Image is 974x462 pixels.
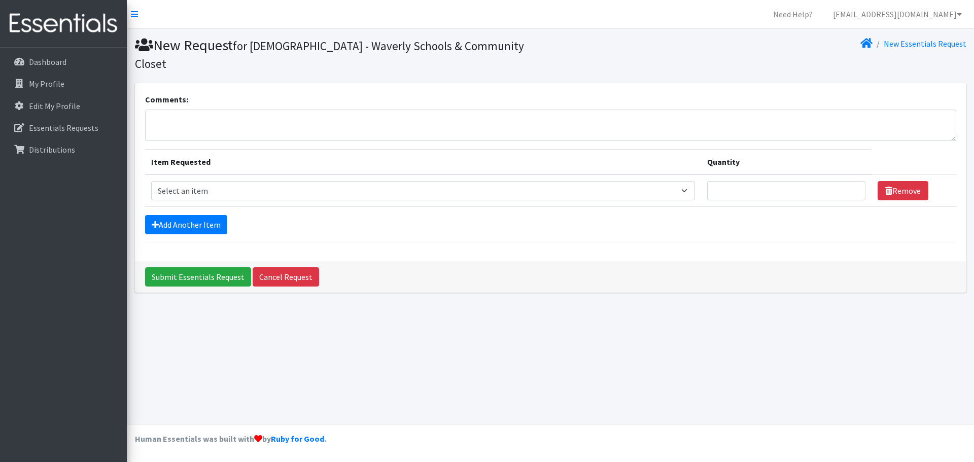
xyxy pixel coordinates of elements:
[878,181,928,200] a: Remove
[884,39,966,49] a: New Essentials Request
[825,4,970,24] a: [EMAIL_ADDRESS][DOMAIN_NAME]
[145,215,227,234] a: Add Another Item
[29,123,98,133] p: Essentials Requests
[135,434,326,444] strong: Human Essentials was built with by .
[29,79,64,89] p: My Profile
[145,93,188,105] label: Comments:
[4,96,123,116] a: Edit My Profile
[145,267,251,287] input: Submit Essentials Request
[4,52,123,72] a: Dashboard
[701,150,872,175] th: Quantity
[135,39,524,71] small: for [DEMOGRAPHIC_DATA] - Waverly Schools & Community Closet
[4,74,123,94] a: My Profile
[4,7,123,41] img: HumanEssentials
[765,4,821,24] a: Need Help?
[29,101,80,111] p: Edit My Profile
[253,267,319,287] a: Cancel Request
[4,118,123,138] a: Essentials Requests
[29,57,66,67] p: Dashboard
[145,150,701,175] th: Item Requested
[29,145,75,155] p: Distributions
[271,434,324,444] a: Ruby for Good
[135,37,547,72] h1: New Request
[4,139,123,160] a: Distributions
